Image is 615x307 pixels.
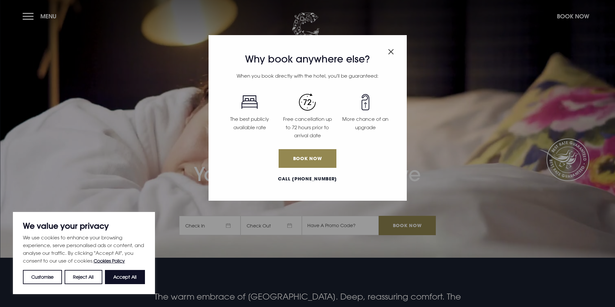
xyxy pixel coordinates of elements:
a: Book Now [279,149,336,168]
p: Free cancellation up to 72 hours prior to arrival date [282,115,333,140]
p: When you book directly with the hotel, you'll be guaranteed: [221,72,395,80]
div: We value your privacy [13,212,155,294]
p: The best publicly available rate [225,115,275,131]
button: Reject All [65,270,102,284]
h3: Why book anywhere else? [221,53,395,65]
button: Close modal [388,45,394,56]
button: Customise [23,270,62,284]
a: Cookies Policy [94,258,125,264]
p: We value your privacy [23,222,145,230]
a: Call [PHONE_NUMBER] [221,176,395,182]
p: More chance of an upgrade [340,115,390,131]
p: We use cookies to enhance your browsing experience, serve personalised ads or content, and analys... [23,234,145,265]
button: Accept All [105,270,145,284]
